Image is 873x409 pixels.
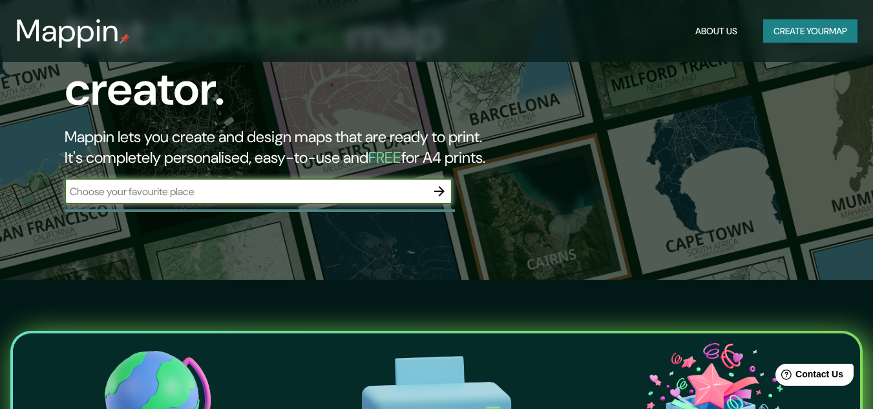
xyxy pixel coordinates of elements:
[758,359,859,395] iframe: Help widget launcher
[65,184,426,199] input: Choose your favourite place
[763,19,857,43] button: Create yourmap
[16,13,120,49] h3: Mappin
[65,127,501,168] h2: Mappin lets you create and design maps that are ready to print. It's completely personalised, eas...
[120,34,130,44] img: mappin-pin
[368,147,401,167] h5: FREE
[690,19,742,43] button: About Us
